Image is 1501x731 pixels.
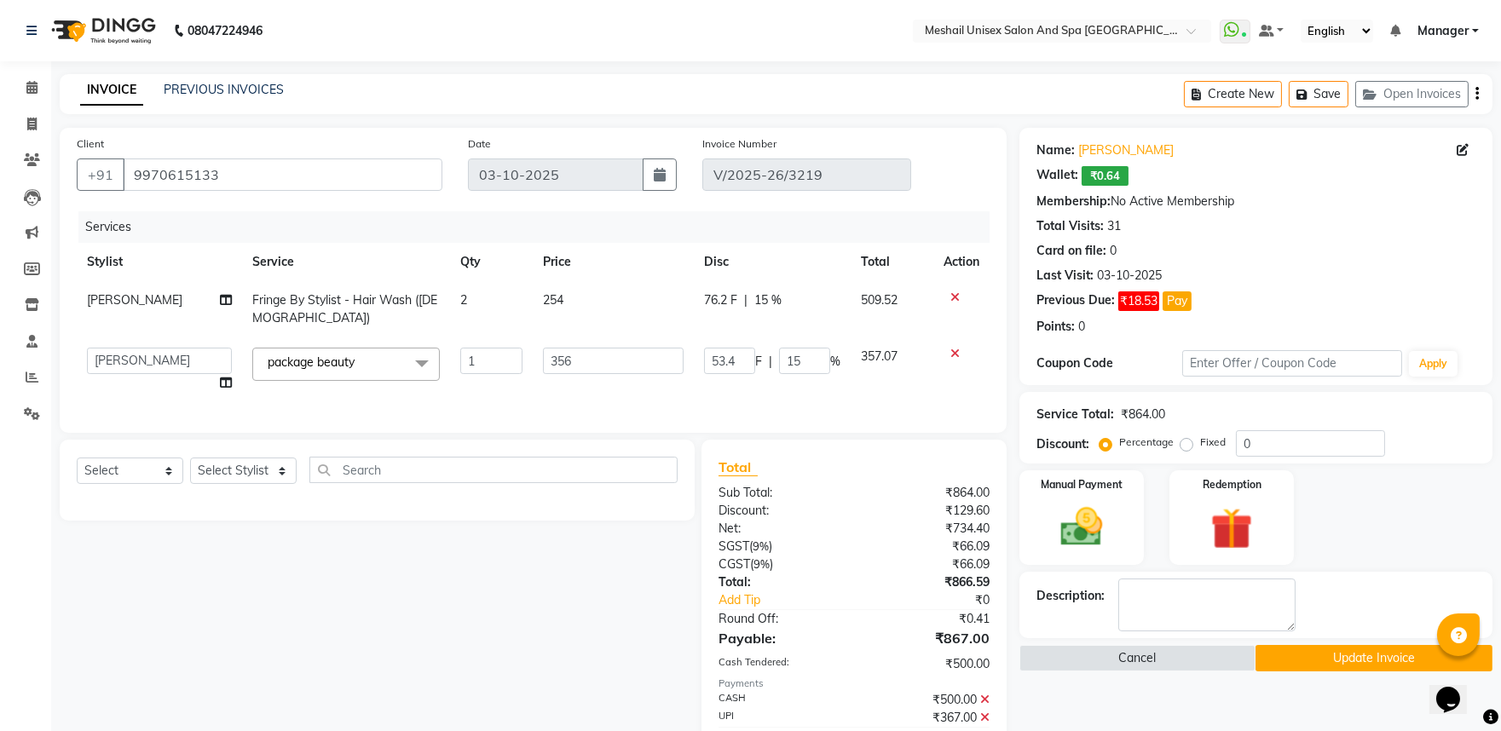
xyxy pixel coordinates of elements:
input: Search by Name/Mobile/Email/Code [123,158,442,191]
div: ₹66.09 [854,555,1002,573]
button: Apply [1409,351,1458,377]
button: Update Invoice [1256,645,1492,671]
div: 03-10-2025 [1097,267,1162,285]
div: Sub Total: [706,484,854,502]
img: _cash.svg [1048,503,1116,551]
button: Save [1289,81,1348,107]
span: ₹0.64 [1082,166,1129,186]
span: 2 [460,292,467,308]
div: ₹864.00 [1121,406,1165,423]
label: Manual Payment [1041,477,1123,492]
div: Points: [1036,318,1075,336]
span: 509.52 [861,292,898,308]
a: Add Tip [706,591,879,609]
img: logo [43,7,160,55]
div: ₹0 [879,591,1002,609]
div: No Active Membership [1036,193,1475,210]
div: Cash Tendered: [706,655,854,673]
b: 08047224946 [188,7,263,55]
span: F [755,353,762,371]
div: 31 [1107,217,1121,235]
div: ₹864.00 [854,484,1002,502]
button: Cancel [1019,645,1256,671]
div: Last Visit: [1036,267,1094,285]
div: ₹367.00 [854,709,1002,727]
div: ₹129.60 [854,502,1002,520]
input: Search [309,457,678,483]
div: Discount: [706,502,854,520]
span: | [744,291,748,309]
th: Total [851,243,933,281]
div: CASH [706,691,854,709]
span: 15 % [754,291,782,309]
div: Name: [1036,141,1075,159]
div: 0 [1078,318,1085,336]
div: Membership: [1036,193,1111,210]
a: INVOICE [80,75,143,106]
div: Total: [706,573,854,591]
div: ( ) [706,555,854,573]
div: Payments [719,676,989,691]
img: _gift.svg [1198,503,1266,555]
div: Discount: [1036,435,1089,453]
div: Previous Due: [1036,291,1115,311]
span: package beauty [268,354,355,370]
button: Pay [1163,291,1192,311]
button: Open Invoices [1355,81,1469,107]
label: Fixed [1200,435,1226,450]
a: [PERSON_NAME] [1078,141,1174,159]
span: | [769,353,772,371]
div: Wallet: [1036,166,1078,186]
div: ₹500.00 [854,655,1002,673]
th: Disc [694,243,851,281]
button: Create New [1184,81,1282,107]
label: Percentage [1119,435,1174,450]
div: Coupon Code [1036,354,1183,372]
div: Service Total: [1036,406,1114,423]
div: Description: [1036,587,1105,605]
div: 0 [1110,242,1117,260]
div: Round Off: [706,610,854,628]
th: Qty [450,243,533,281]
div: ₹866.59 [854,573,1002,591]
span: 9% [753,539,769,553]
span: 254 [543,292,563,308]
div: Net: [706,520,854,538]
div: Total Visits: [1036,217,1104,235]
div: ₹867.00 [854,628,1002,648]
button: +91 [77,158,124,191]
div: ₹500.00 [854,691,1002,709]
span: % [830,353,840,371]
div: Card on file: [1036,242,1106,260]
label: Invoice Number [702,136,776,152]
span: 76.2 F [704,291,737,309]
div: ₹66.09 [854,538,1002,555]
input: Enter Offer / Coupon Code [1182,350,1402,377]
div: ( ) [706,538,854,555]
span: 9% [753,557,770,571]
div: ₹0.41 [854,610,1002,628]
th: Stylist [77,243,242,281]
div: Payable: [706,628,854,648]
span: ₹18.53 [1118,291,1159,311]
a: x [355,354,362,370]
div: Services [78,211,1002,243]
span: Total [719,458,758,476]
span: CGST [719,556,750,572]
span: [PERSON_NAME] [87,292,182,308]
th: Action [933,243,990,281]
span: SGST [719,538,749,554]
span: Manager [1417,22,1469,40]
a: PREVIOUS INVOICES [164,82,284,97]
label: Date [468,136,491,152]
div: ₹734.40 [854,520,1002,538]
span: Fringe By Stylist - Hair Wash ([DEMOGRAPHIC_DATA]) [252,292,437,325]
th: Service [242,243,450,281]
iframe: chat widget [1429,663,1484,714]
th: Price [533,243,694,281]
label: Redemption [1203,477,1261,492]
span: 357.07 [861,348,898,364]
label: Client [77,136,104,152]
div: UPI [706,709,854,727]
